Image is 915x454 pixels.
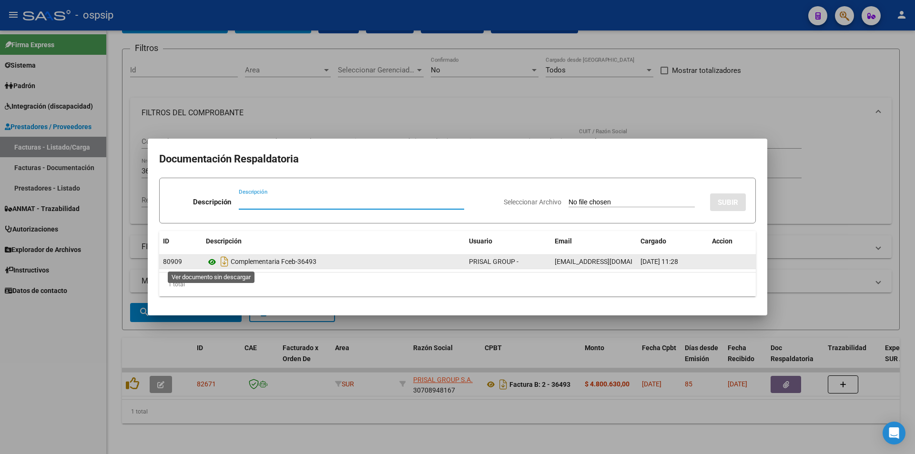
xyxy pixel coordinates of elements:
[202,231,465,252] datatable-header-cell: Descripción
[718,198,738,207] span: SUBIR
[551,231,637,252] datatable-header-cell: Email
[708,231,756,252] datatable-header-cell: Accion
[712,237,732,245] span: Accion
[640,258,678,265] span: [DATE] 11:28
[218,254,231,269] i: Descargar documento
[469,258,518,265] span: PRISAL GROUP -
[883,422,905,444] div: Open Intercom Messenger
[206,254,461,269] div: Complementaria Fceb-36493
[637,231,708,252] datatable-header-cell: Cargado
[193,197,231,208] p: Descripción
[555,237,572,245] span: Email
[159,272,756,296] div: 1 total
[465,231,551,252] datatable-header-cell: Usuario
[710,193,746,211] button: SUBIR
[469,237,492,245] span: Usuario
[159,150,756,168] h2: Documentación Respaldatoria
[555,258,661,265] span: [EMAIL_ADDRESS][DOMAIN_NAME]
[163,258,182,265] span: 80909
[163,237,169,245] span: ID
[504,198,561,206] span: Seleccionar Archivo
[640,237,666,245] span: Cargado
[159,231,202,252] datatable-header-cell: ID
[206,237,242,245] span: Descripción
